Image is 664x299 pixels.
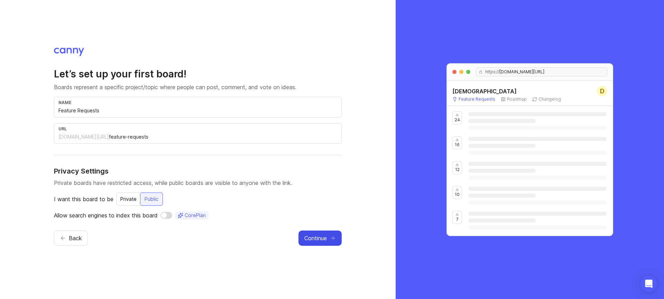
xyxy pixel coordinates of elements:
[455,192,460,197] p: 10
[58,133,109,140] div: [DOMAIN_NAME][URL]
[54,83,342,91] p: Boards represent a specific project/topic where people can post, comment, and vote on ideas.
[54,179,342,187] p: Private boards have restricted access, while public boards are visible to anyone with the link.
[54,68,342,80] h2: Let’s set up your first board!
[304,234,327,242] span: Continue
[597,86,607,96] div: D
[507,96,527,102] p: Roadmap
[185,212,206,219] span: Core Plan
[140,193,163,206] button: Public
[116,193,141,206] button: Private
[452,87,517,95] h5: [DEMOGRAPHIC_DATA]
[116,193,141,205] div: Private
[54,195,113,203] p: I want this board to be
[298,231,342,246] button: Continue
[538,96,561,102] p: Changelog
[455,142,460,148] p: 16
[455,117,460,123] p: 24
[499,69,544,75] span: [DOMAIN_NAME][URL]
[58,126,337,131] div: url
[58,107,337,114] input: e.g. Feature Requests
[482,69,499,75] span: https://
[54,166,342,176] h4: Privacy Settings
[455,167,460,172] p: 12
[456,217,459,222] p: 7
[640,275,657,292] div: Open Intercom Messenger
[54,211,158,219] p: Allow search engines to index this board
[54,48,84,56] img: Canny logo
[58,100,337,105] div: name
[54,231,88,246] button: Back
[69,234,82,242] span: Back
[459,96,495,102] p: Feature Requests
